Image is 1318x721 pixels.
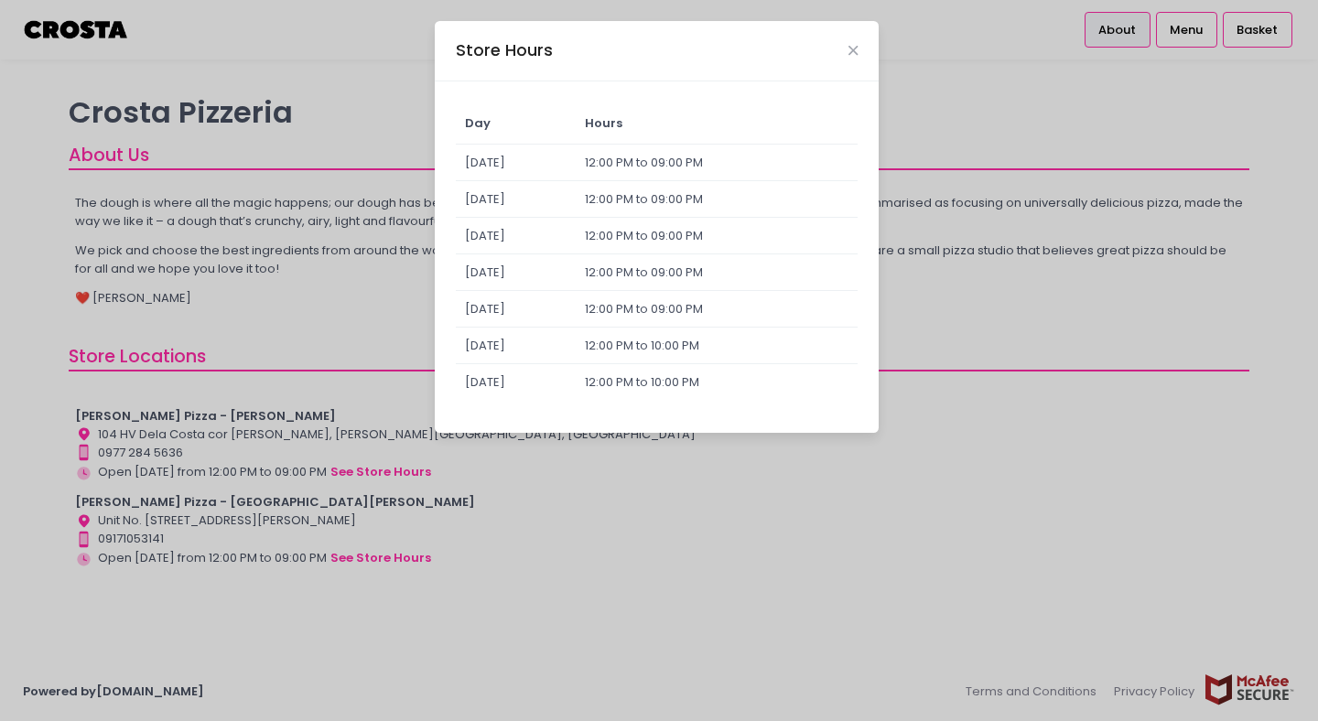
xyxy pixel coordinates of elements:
td: 12:00 PM to 09:00 PM [576,218,858,254]
td: [DATE] [456,145,577,181]
td: 12:00 PM to 09:00 PM [576,181,858,218]
div: Store Hours [456,38,553,62]
td: 12:00 PM to 09:00 PM [576,145,858,181]
td: 12:00 PM to 10:00 PM [576,328,858,364]
td: Hours [576,102,858,145]
td: [DATE] [456,364,577,401]
td: 12:00 PM to 10:00 PM [576,364,858,401]
td: [DATE] [456,328,577,364]
td: Day [456,102,577,145]
td: [DATE] [456,218,577,254]
button: Close [848,46,858,55]
td: [DATE] [456,254,577,291]
td: [DATE] [456,291,577,328]
td: [DATE] [456,181,577,218]
td: 12:00 PM to 09:00 PM [576,291,858,328]
td: 12:00 PM to 09:00 PM [576,254,858,291]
